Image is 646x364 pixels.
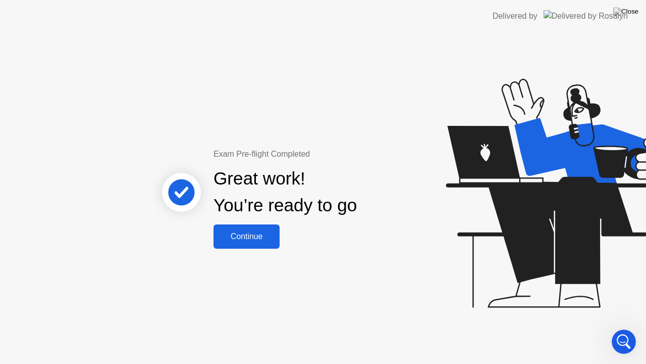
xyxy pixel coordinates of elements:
button: Continue [213,224,280,249]
div: Delivered by [493,10,537,22]
div: Exam Pre-flight Completed [213,148,422,160]
img: Delivered by Rosalyn [544,10,628,22]
div: Continue [217,232,277,241]
button: go back [7,4,26,23]
div: Great work! You’re ready to go [213,165,357,219]
img: Close [613,8,638,16]
iframe: Intercom live chat [612,330,636,354]
div: Close [322,4,341,22]
button: Collapse window [303,4,322,23]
